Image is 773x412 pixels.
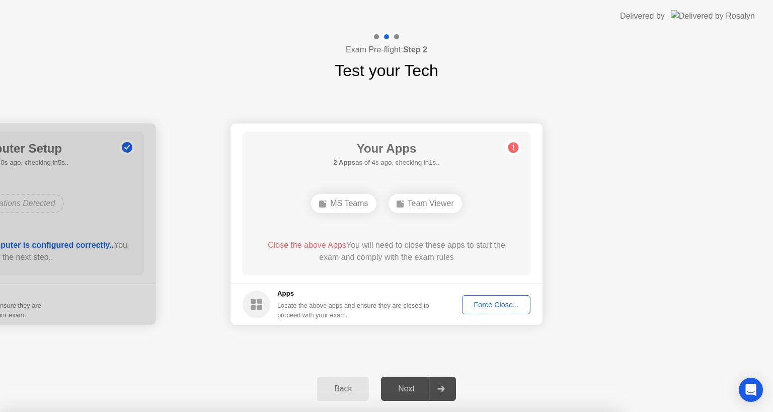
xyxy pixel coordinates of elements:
[277,301,430,320] div: Locate the above apps and ensure they are closed to proceed with your exam.
[335,58,438,83] h1: Test your Tech
[346,44,427,56] h4: Exam Pre-flight:
[311,194,376,213] div: MS Teams
[389,194,462,213] div: Team Viewer
[277,289,430,299] h5: Apps
[671,10,755,22] img: Delivered by Rosalyn
[268,241,346,249] span: Close the above Apps
[403,45,427,54] b: Step 2
[739,378,763,402] div: Open Intercom Messenger
[620,10,665,22] div: Delivered by
[257,239,516,263] div: You will need to close these apps to start the exam and comply with the exam rules
[333,159,355,166] b: 2 Apps
[333,140,439,158] h1: Your Apps
[320,384,366,393] div: Back
[384,384,429,393] div: Next
[466,301,527,309] div: Force Close...
[333,158,439,168] h5: as of 4s ago, checking in1s..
